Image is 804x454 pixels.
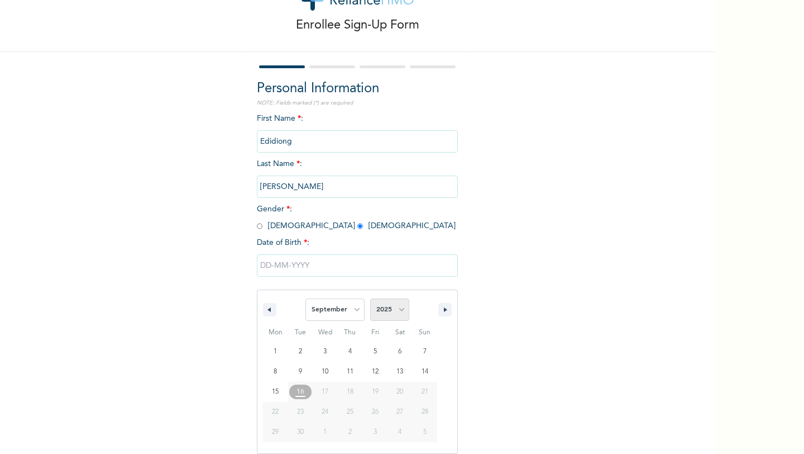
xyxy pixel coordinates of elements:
[338,324,363,342] span: Thu
[372,402,379,422] span: 26
[362,342,387,362] button: 5
[272,402,279,422] span: 22
[299,342,302,362] span: 2
[288,422,313,442] button: 30
[396,362,403,382] span: 13
[362,402,387,422] button: 26
[396,402,403,422] span: 27
[297,402,304,422] span: 23
[423,342,427,362] span: 7
[348,342,352,362] span: 4
[263,362,288,382] button: 8
[387,382,413,402] button: 20
[313,324,338,342] span: Wed
[257,254,458,277] input: DD-MM-YYYY
[263,342,288,362] button: 1
[387,362,413,382] button: 13
[372,382,379,402] span: 19
[257,176,458,198] input: Enter your last name
[274,342,277,362] span: 1
[313,382,338,402] button: 17
[387,324,413,342] span: Sat
[338,342,363,362] button: 4
[412,382,437,402] button: 21
[396,382,403,402] span: 20
[296,16,419,35] p: Enrollee Sign-Up Form
[387,342,413,362] button: 6
[257,115,458,145] span: First Name :
[257,130,458,153] input: Enter your first name
[422,402,428,422] span: 28
[288,382,313,402] button: 16
[299,362,302,382] span: 9
[274,362,277,382] span: 8
[288,362,313,382] button: 9
[272,422,279,442] span: 29
[347,402,353,422] span: 25
[322,362,328,382] span: 10
[313,362,338,382] button: 10
[362,324,387,342] span: Fri
[412,362,437,382] button: 14
[412,324,437,342] span: Sun
[288,324,313,342] span: Tue
[322,402,328,422] span: 24
[362,362,387,382] button: 12
[257,160,458,191] span: Last Name :
[263,382,288,402] button: 15
[362,382,387,402] button: 19
[422,362,428,382] span: 14
[272,382,279,402] span: 15
[313,402,338,422] button: 24
[412,402,437,422] button: 28
[263,402,288,422] button: 22
[372,362,379,382] span: 12
[257,99,458,107] p: NOTE: Fields marked (*) are required
[374,342,377,362] span: 5
[387,402,413,422] button: 27
[338,402,363,422] button: 25
[288,402,313,422] button: 23
[338,362,363,382] button: 11
[338,382,363,402] button: 18
[263,324,288,342] span: Mon
[257,237,309,249] span: Date of Birth :
[322,382,328,402] span: 17
[347,362,353,382] span: 11
[257,79,458,99] h2: Personal Information
[313,342,338,362] button: 3
[297,422,304,442] span: 30
[263,422,288,442] button: 29
[288,342,313,362] button: 2
[412,342,437,362] button: 7
[347,382,353,402] span: 18
[422,382,428,402] span: 21
[323,342,327,362] span: 3
[257,205,456,230] span: Gender : [DEMOGRAPHIC_DATA] [DEMOGRAPHIC_DATA]
[398,342,401,362] span: 6
[296,382,304,402] span: 16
